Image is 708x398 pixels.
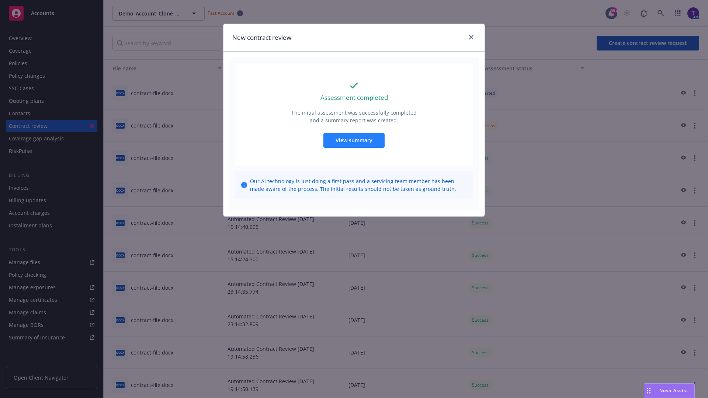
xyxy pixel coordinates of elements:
p: The initial assessment was successfully completed and a summary report was created. [291,109,417,124]
button: Nova Assist [644,383,695,398]
div: Drag to move [644,384,653,398]
h1: New contract review [232,33,291,42]
button: View summary [323,133,385,148]
span: View summary [336,137,372,144]
span: Our AI technology is just doing a first pass and a servicing team member has been made aware of t... [250,177,467,193]
a: close [467,33,476,42]
span: Nova Assist [659,387,688,394]
p: Assessment completed [320,93,388,102]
